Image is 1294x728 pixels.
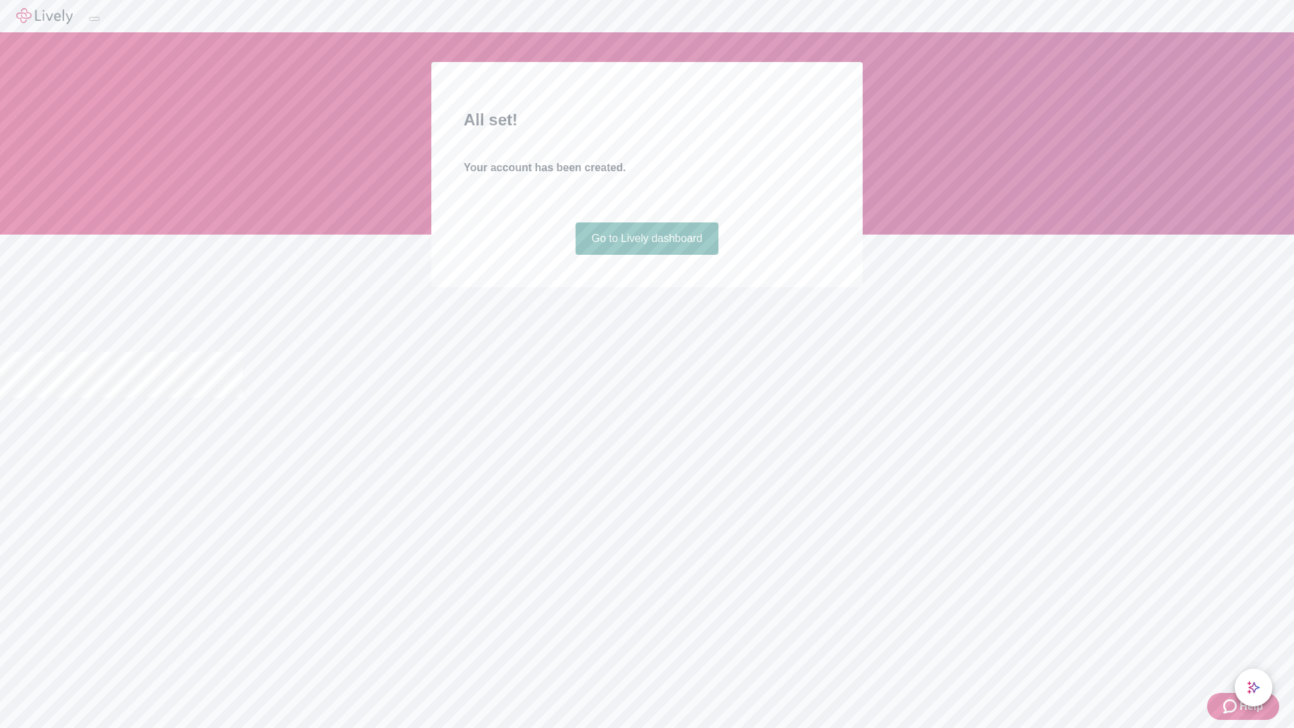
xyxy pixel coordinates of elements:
[576,222,719,255] a: Go to Lively dashboard
[1239,698,1263,715] span: Help
[89,17,100,21] button: Log out
[464,160,830,176] h4: Your account has been created.
[1247,681,1260,694] svg: Lively AI Assistant
[1207,693,1279,720] button: Zendesk support iconHelp
[16,8,73,24] img: Lively
[1235,669,1272,706] button: chat
[1223,698,1239,715] svg: Zendesk support icon
[464,108,830,132] h2: All set!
